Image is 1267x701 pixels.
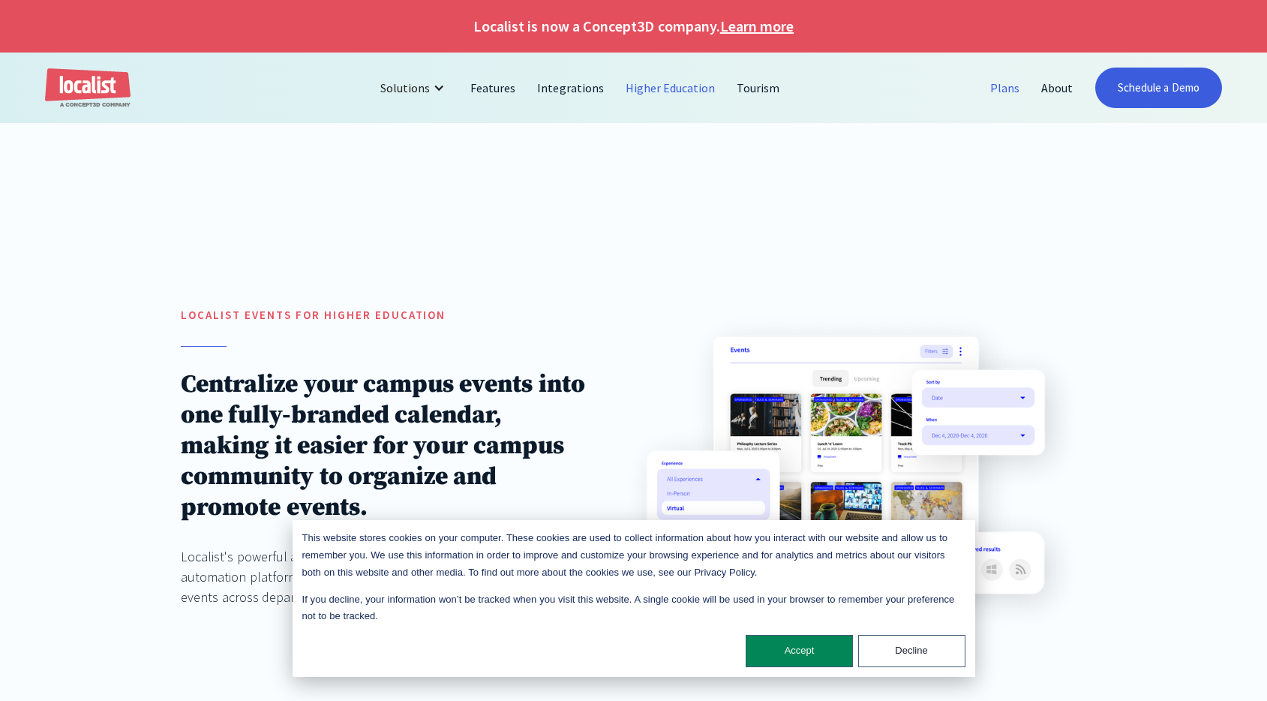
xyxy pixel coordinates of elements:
h1: Centralize your campus events into one fully-branded calendar, making it easier for your campus c... [181,369,588,523]
a: Higher Education [615,70,727,106]
a: Integrations [527,70,614,106]
a: Plans [980,70,1031,106]
p: This website stores cookies on your computer. These cookies are used to collect information about... [302,530,965,581]
a: Learn more [720,15,794,38]
button: Accept [746,635,853,667]
p: If you decline, your information won’t be tracked when you visit this website. A single cookie wi... [302,591,965,626]
a: home [45,68,131,108]
div: Localist's powerful and compliant event management and marketing automation platform lets you cen... [181,546,588,607]
button: Decline [858,635,965,667]
a: Tourism [726,70,791,106]
div: Cookie banner [293,520,975,677]
h5: localist Events for Higher education [181,307,588,324]
a: Schedule a Demo [1095,68,1222,108]
a: About [1031,70,1084,106]
a: Features [460,70,527,106]
div: Solutions [369,70,460,106]
div: Solutions [380,79,430,97]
